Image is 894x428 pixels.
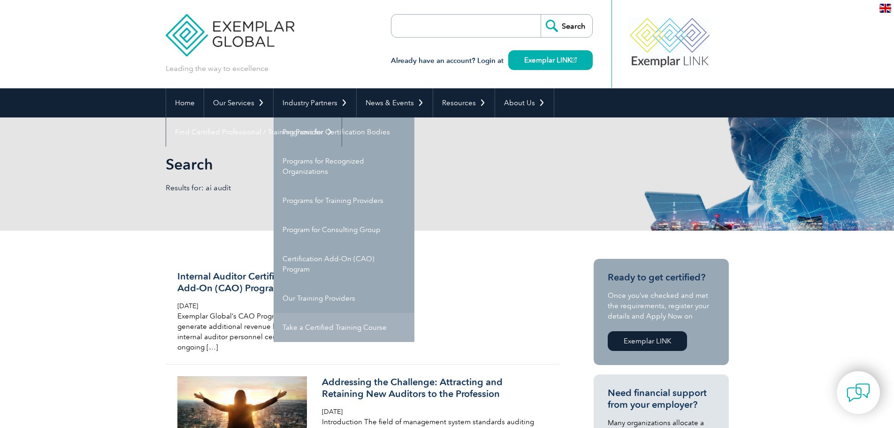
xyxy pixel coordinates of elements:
a: Certification Add-On (CAO) Program [274,244,414,284]
img: en [879,4,891,13]
a: Our Training Providers [274,284,414,313]
a: Home [166,88,204,117]
img: open_square.png [572,57,577,62]
h1: Search [166,155,526,173]
a: About Us [495,88,554,117]
a: News & Events [357,88,433,117]
a: Resources [433,88,495,117]
p: Leading the way to excellence [166,63,268,74]
h3: Need financial support from your employer? [608,387,715,411]
p: Once you’ve checked and met the requirements, register your details and Apply Now on [608,290,715,321]
a: Industry Partners [274,88,356,117]
a: Find Certified Professional / Training Provider [166,117,342,147]
input: Search [541,15,592,37]
img: contact-chat.png [847,381,870,405]
a: Internal Auditor CertificationAdd-On (CAO) Program for Trainers [DATE] Exemplar Global’s CAO Prog... [166,259,560,365]
a: Program for Consulting Group [274,215,414,244]
a: Programs for Recognized Organizations [274,147,414,186]
h3: Ready to get certified? [608,272,715,283]
h3: Internal Auditor Certification Add-On (CAO) Program for Trainers [177,271,400,294]
p: Results for: ai audit [166,183,447,193]
h3: Already have an account? Login at [391,55,593,67]
span: [DATE] [177,302,198,310]
span: [DATE] [322,408,343,416]
a: Programs for Certification Bodies [274,117,414,147]
p: Exemplar Global’s CAO Program enables our training partners to generate additional revenue by gui... [177,311,400,352]
h3: Addressing the Challenge: Attracting and Retaining New Auditors to the Profession [322,376,544,400]
a: Exemplar LINK [508,50,593,70]
a: Our Services [204,88,273,117]
a: Programs for Training Providers [274,186,414,215]
a: Take a Certified Training Course [274,313,414,342]
a: Exemplar LINK [608,331,687,351]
